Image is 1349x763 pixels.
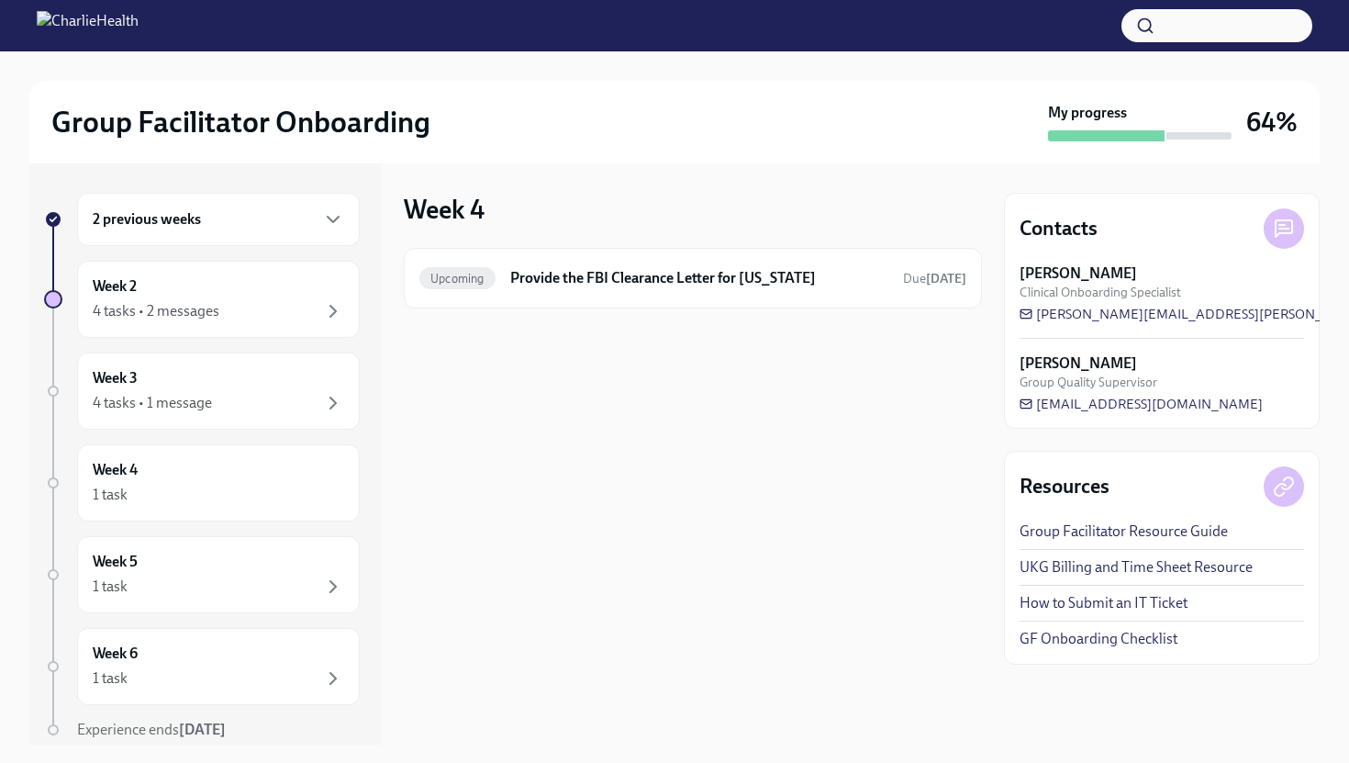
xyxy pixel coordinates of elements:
[1020,374,1157,391] span: Group Quality Supervisor
[93,577,128,597] div: 1 task
[93,552,138,572] h6: Week 5
[44,444,360,522] a: Week 41 task
[1020,629,1177,649] a: GF Onboarding Checklist
[419,272,496,286] span: Upcoming
[44,628,360,705] a: Week 61 task
[77,193,360,246] div: 2 previous weeks
[93,644,138,664] h6: Week 6
[1020,557,1253,578] a: UKG Billing and Time Sheet Resource
[93,276,137,297] h6: Week 2
[1048,103,1127,123] strong: My progress
[179,721,226,738] strong: [DATE]
[93,368,138,388] h6: Week 3
[926,271,966,286] strong: [DATE]
[93,301,219,321] div: 4 tasks • 2 messages
[93,485,128,505] div: 1 task
[903,271,966,286] span: Due
[1020,593,1187,613] a: How to Submit an IT Ticket
[1246,106,1298,139] h3: 64%
[1020,473,1109,500] h4: Resources
[1020,215,1098,242] h4: Contacts
[1020,264,1137,284] strong: [PERSON_NAME]
[44,261,360,338] a: Week 24 tasks • 2 messages
[77,721,226,738] span: Experience ends
[93,393,212,413] div: 4 tasks • 1 message
[1020,522,1228,542] a: Group Facilitator Resource Guide
[51,104,430,140] h2: Group Facilitator Onboarding
[510,268,888,288] h6: Provide the FBI Clearance Letter for [US_STATE]
[404,193,485,226] h3: Week 4
[44,353,360,430] a: Week 34 tasks • 1 message
[37,11,139,40] img: CharlieHealth
[1020,353,1137,374] strong: [PERSON_NAME]
[93,668,128,689] div: 1 task
[419,264,966,293] a: UpcomingProvide the FBI Clearance Letter for [US_STATE]Due[DATE]
[93,460,138,480] h6: Week 4
[93,209,201,230] h6: 2 previous weeks
[44,536,360,613] a: Week 51 task
[1020,395,1263,413] a: [EMAIL_ADDRESS][DOMAIN_NAME]
[1020,284,1181,301] span: Clinical Onboarding Specialist
[903,270,966,287] span: September 23rd, 2025 10:00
